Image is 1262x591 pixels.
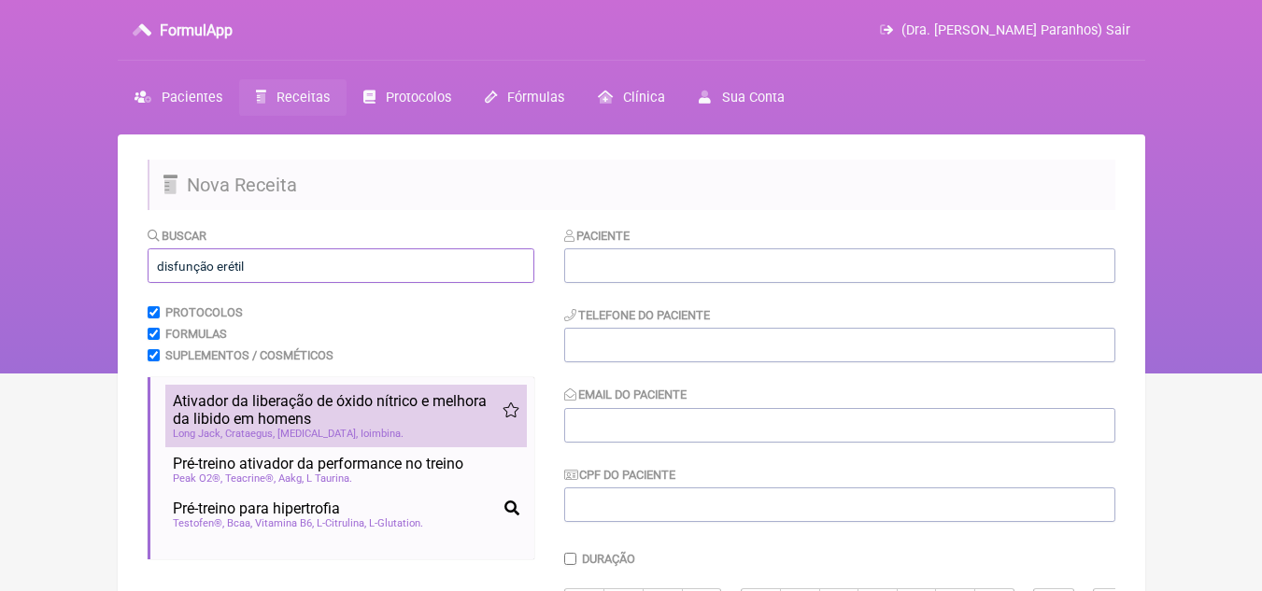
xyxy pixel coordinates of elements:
span: Aakg [278,472,304,485]
span: L-Glutation [369,517,423,529]
a: Pacientes [118,79,239,116]
span: Long Jack [173,428,222,440]
span: Crataegus [225,428,275,440]
span: L-Citrulina [317,517,366,529]
span: Peak O2® [173,472,222,485]
label: Buscar [148,229,207,243]
h3: FormulApp [160,21,233,39]
span: Vitamina B6 [255,517,314,529]
a: Sua Conta [682,79,801,116]
span: Ativador da liberação de óxido nítrico e melhora da libido em homens [173,392,503,428]
span: Clínica [623,90,665,106]
span: Protocolos [386,90,451,106]
a: Protocolos [347,79,468,116]
a: (Dra. [PERSON_NAME] Paranhos) Sair [880,22,1129,38]
h2: Nova Receita [148,160,1115,210]
span: Sua Conta [722,90,785,106]
span: Teacrine® [225,472,276,485]
label: Telefone do Paciente [564,308,711,322]
span: L Taurina [306,472,352,485]
span: Testofen® [173,517,224,529]
span: Fórmulas [507,90,564,106]
span: Pré-treino ativador da performance no treino [173,455,463,472]
input: exemplo: emagrecimento, ansiedade [148,248,534,283]
span: Ioimbina [361,428,404,440]
a: Clínica [581,79,682,116]
label: Protocolos [165,305,243,319]
span: (Dra. [PERSON_NAME] Paranhos) Sair [901,22,1130,38]
label: Formulas [165,327,227,341]
label: CPF do Paciente [564,468,676,482]
a: Receitas [239,79,347,116]
span: Receitas [277,90,330,106]
label: Email do Paciente [564,387,688,401]
a: Fórmulas [468,79,581,116]
span: [MEDICAL_DATA] [277,428,358,440]
label: Paciente [564,229,631,243]
span: Pré-treino para hipertrofia [173,500,340,517]
label: Suplementos / Cosméticos [165,348,333,362]
span: Bcaa [227,517,252,529]
label: Duração [582,552,635,566]
span: Pacientes [162,90,222,106]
